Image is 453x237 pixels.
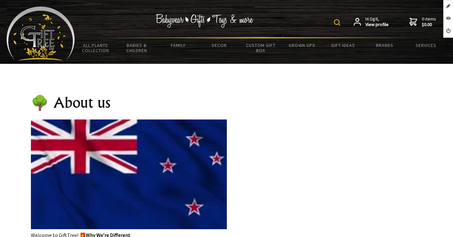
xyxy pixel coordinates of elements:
a: Family [158,38,199,52]
img: Babywear - Gifts - Toys & more [156,14,253,28]
a: Grown Ups [281,38,323,52]
a: Custom Gift Box [240,38,281,57]
a: Gift Ideas [323,38,364,52]
a: Hi Dgtl,View profile [354,16,389,28]
span: 0 items [422,16,436,28]
h1: 🌳 About us [31,95,226,110]
a: Babies & Children [116,38,158,57]
a: All Plants Collection [75,38,116,57]
a: 0 items$0.00 [409,16,436,28]
img: product search [334,19,340,26]
a: Services [405,38,446,52]
img: Babyware - Gifts - Toys and more... [7,7,75,61]
strong: View profile [365,22,389,28]
strong: $0.00 [422,22,436,28]
span: Hi Dgtl, [365,16,389,28]
a: Brands [364,38,405,52]
a: Decor [199,38,240,52]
